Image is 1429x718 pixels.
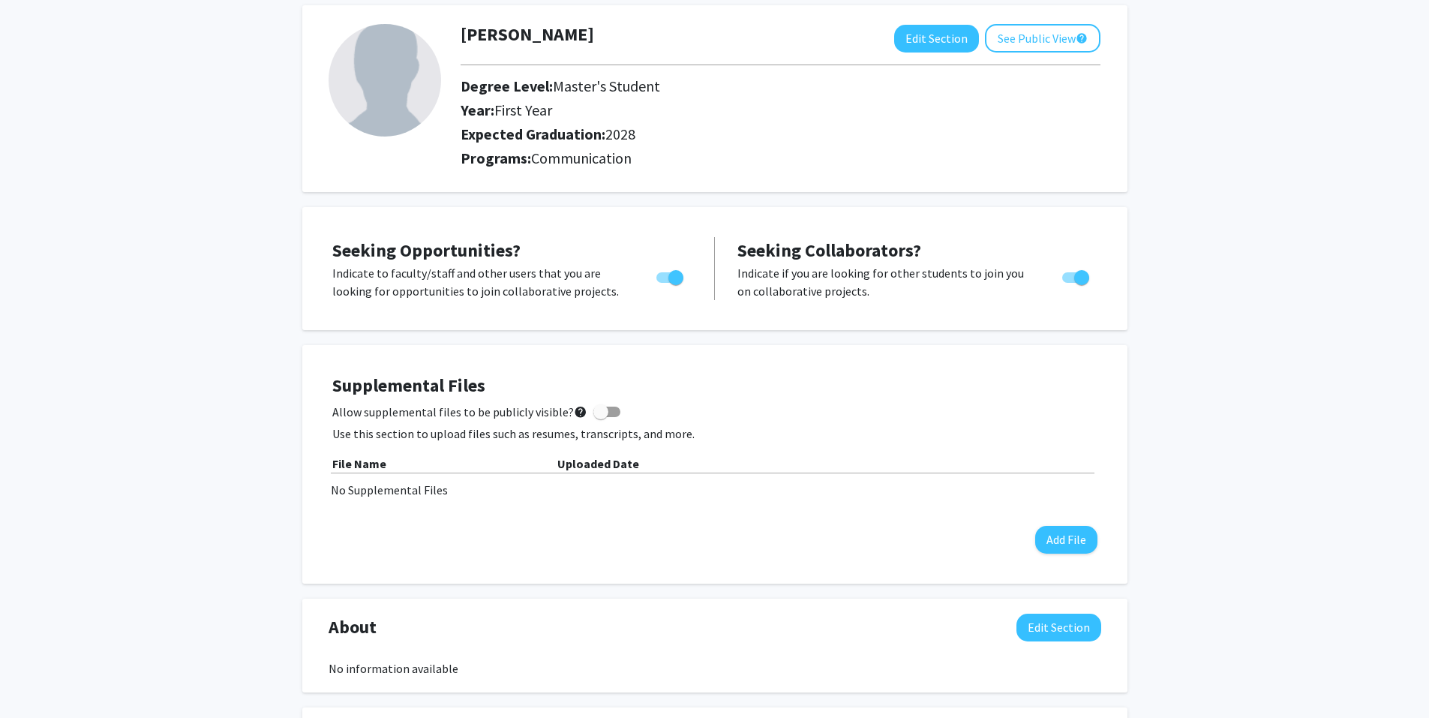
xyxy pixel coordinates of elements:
div: No information available [329,659,1101,677]
b: Uploaded Date [557,456,639,471]
button: Edit About [1016,614,1101,641]
img: Profile Picture [329,24,441,137]
h2: Year: [461,101,971,119]
span: Master's Student [553,77,660,95]
button: Add File [1035,526,1097,554]
p: Indicate to faculty/staff and other users that you are looking for opportunities to join collabor... [332,264,628,300]
span: Seeking Collaborators? [737,239,921,262]
span: About [329,614,377,641]
p: Indicate if you are looking for other students to join you on collaborative projects. [737,264,1034,300]
h2: Degree Level: [461,77,971,95]
mat-icon: help [1076,29,1088,47]
span: Seeking Opportunities? [332,239,521,262]
button: See Public View [985,24,1100,53]
mat-icon: help [574,403,587,421]
p: Use this section to upload files such as resumes, transcripts, and more. [332,425,1097,443]
b: File Name [332,456,386,471]
span: 2028 [605,125,635,143]
div: No Supplemental Files [331,481,1099,499]
span: Allow supplemental files to be publicly visible? [332,403,587,421]
h4: Supplemental Files [332,375,1097,397]
h2: Expected Graduation: [461,125,971,143]
h2: Programs: [461,149,1100,167]
h1: [PERSON_NAME] [461,24,594,46]
div: Toggle [650,264,692,287]
span: Communication [531,149,632,167]
button: Edit Section [894,25,979,53]
div: Toggle [1056,264,1097,287]
span: First Year [494,101,552,119]
iframe: Chat [11,650,64,707]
